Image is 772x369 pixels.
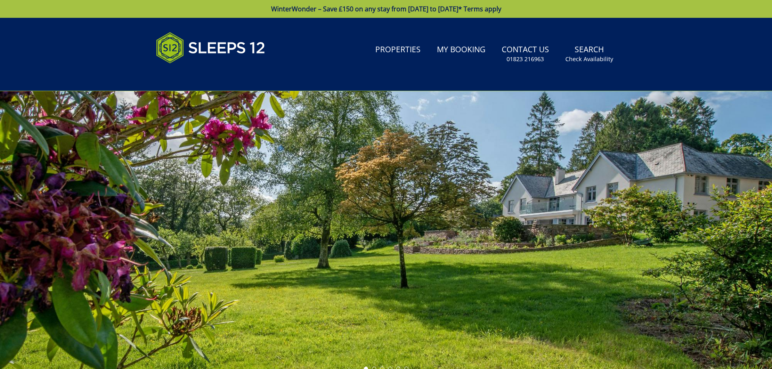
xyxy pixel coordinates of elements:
[562,41,616,67] a: SearchCheck Availability
[507,55,544,63] small: 01823 216963
[372,41,424,59] a: Properties
[498,41,552,67] a: Contact Us01823 216963
[565,55,613,63] small: Check Availability
[152,73,237,80] iframe: Customer reviews powered by Trustpilot
[434,41,489,59] a: My Booking
[156,28,265,68] img: Sleeps 12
